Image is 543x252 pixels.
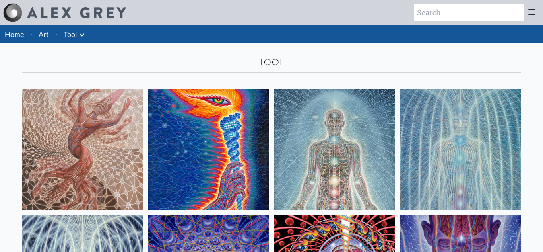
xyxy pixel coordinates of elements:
div: Tool [22,56,521,68]
li: · [52,25,60,43]
a: Home [5,30,24,39]
li: · [27,25,35,43]
a: Tool [64,29,77,40]
input: Search [414,4,524,21]
a: Art [39,29,49,40]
